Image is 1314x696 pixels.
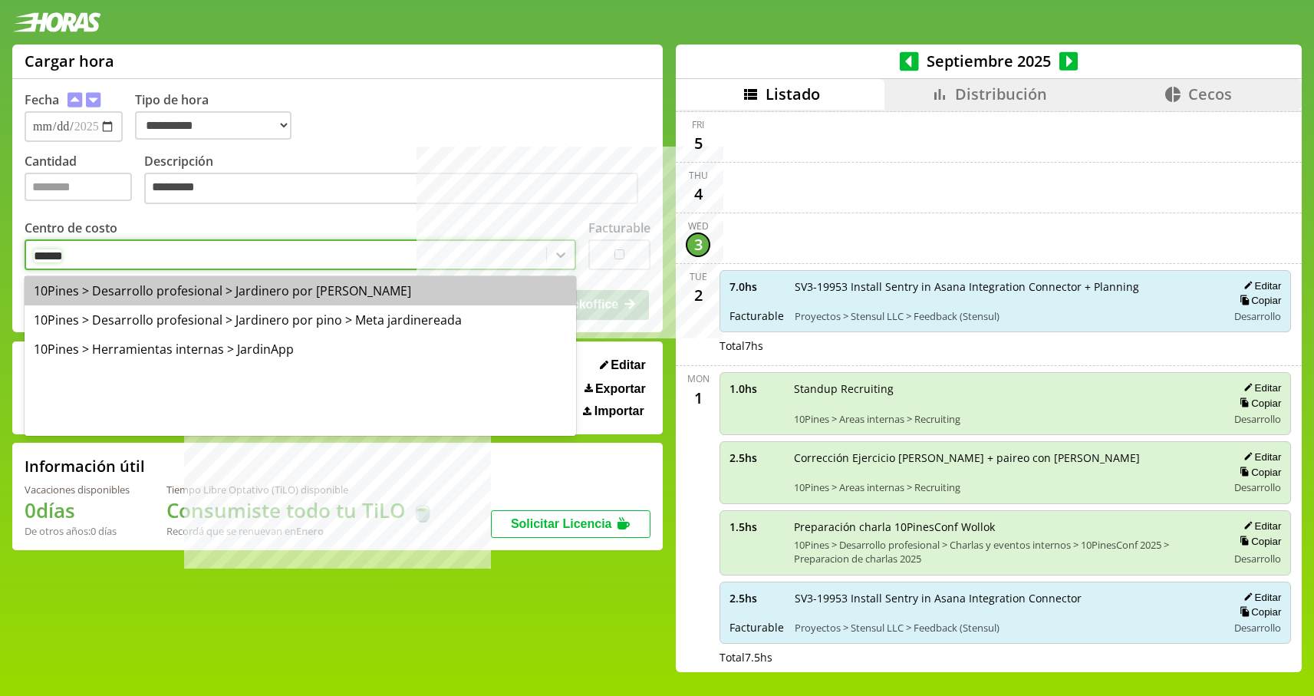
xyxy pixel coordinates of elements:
[955,84,1047,104] span: Distribución
[686,283,710,308] div: 2
[795,309,1217,323] span: Proyectos > Stensul LLC > Feedback (Stensul)
[1235,466,1281,479] button: Copiar
[25,153,144,209] label: Cantidad
[595,358,650,373] button: Editar
[1239,591,1281,604] button: Editar
[166,496,435,524] h1: Consumiste todo tu TiLO 🍵
[25,276,576,305] div: 10Pines > Desarrollo profesional > Jardinero por [PERSON_NAME]
[12,12,101,32] img: logotipo
[795,621,1217,635] span: Proyectos > Stensul LLC > Feedback (Stensul)
[25,305,576,335] div: 10Pines > Desarrollo profesional > Jardinero por pino > Meta jardinereada
[729,279,784,294] span: 7.0 hs
[25,335,576,364] div: 10Pines > Herramientas internas > JardinApp
[729,308,784,323] span: Facturable
[1234,552,1281,566] span: Desarrollo
[25,219,117,236] label: Centro de costo
[1235,294,1281,307] button: Copiar
[794,381,1217,396] span: Standup Recruiting
[1234,480,1281,494] span: Desarrollo
[588,219,650,236] label: Facturable
[1239,450,1281,463] button: Editar
[794,480,1217,494] span: 10Pines > Areas internas > Recruiting
[686,385,710,410] div: 1
[795,591,1217,605] span: SV3-19953 Install Sentry in Asana Integration Connector
[686,233,710,257] div: 3
[25,91,59,108] label: Fecha
[919,51,1059,71] span: Septiembre 2025
[1234,621,1281,635] span: Desarrollo
[491,510,650,538] button: Solicitar Licencia
[580,381,650,397] button: Exportar
[692,118,704,131] div: Fri
[1188,84,1232,104] span: Cecos
[1235,397,1281,410] button: Copiar
[166,524,435,538] div: Recordá que se renuevan en
[1239,381,1281,394] button: Editar
[686,182,710,206] div: 4
[25,483,130,496] div: Vacaciones disponibles
[25,524,130,538] div: De otros años: 0 días
[729,520,783,534] span: 1.5 hs
[720,338,1291,353] div: Total 7 hs
[729,450,783,465] span: 2.5 hs
[25,51,114,71] h1: Cargar hora
[720,650,1291,665] div: Total 7.5 hs
[594,404,644,418] span: Importar
[795,279,1217,294] span: SV3-19953 Install Sentry in Asana Integration Connector + Planning
[1234,309,1281,323] span: Desarrollo
[511,517,612,530] span: Solicitar Licencia
[729,591,784,605] span: 2.5 hs
[766,84,820,104] span: Listado
[689,169,708,182] div: Thu
[25,173,132,201] input: Cantidad
[687,372,710,385] div: Mon
[135,91,304,142] label: Tipo de hora
[794,520,1217,534] span: Preparación charla 10PinesConf Wollok
[794,412,1217,426] span: 10Pines > Areas internas > Recruiting
[1239,520,1281,533] button: Editar
[729,620,784,635] span: Facturable
[1239,279,1281,292] button: Editar
[296,524,324,538] b: Enero
[25,456,145,477] h2: Información útil
[166,483,435,496] div: Tiempo Libre Optativo (TiLO) disponible
[25,496,130,524] h1: 0 días
[1235,605,1281,618] button: Copiar
[144,173,638,205] textarea: Descripción
[135,111,291,140] select: Tipo de hora
[611,358,645,372] span: Editar
[676,110,1302,671] div: scrollable content
[1235,535,1281,548] button: Copiar
[595,382,646,396] span: Exportar
[1234,412,1281,426] span: Desarrollo
[794,450,1217,465] span: Corrección Ejercicio [PERSON_NAME] + paireo con [PERSON_NAME]
[686,131,710,156] div: 5
[688,219,709,233] div: Wed
[144,153,650,209] label: Descripción
[690,270,707,283] div: Tue
[729,381,783,396] span: 1.0 hs
[794,538,1217,566] span: 10Pines > Desarrollo profesional > Charlas y eventos internos > 10PinesConf 2025 > Preparacion de...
